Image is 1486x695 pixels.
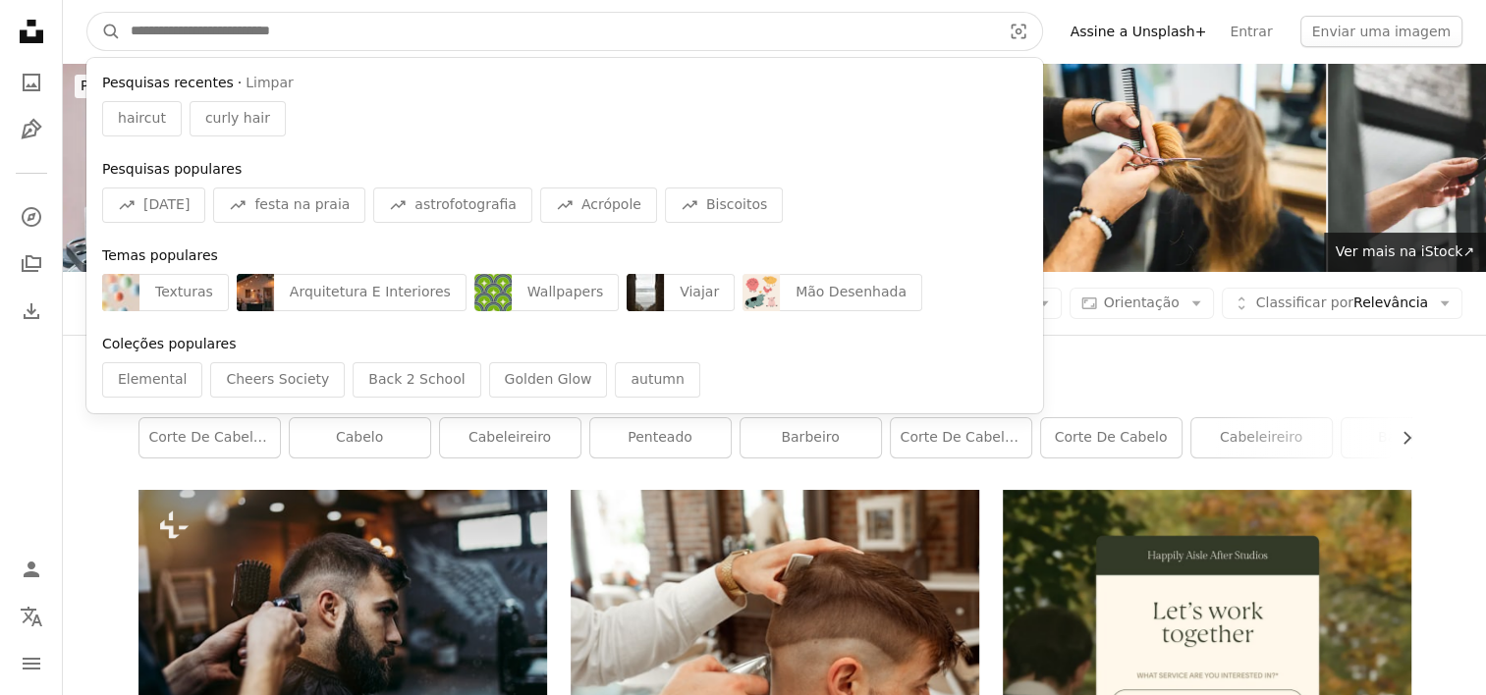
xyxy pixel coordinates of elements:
[139,274,229,311] div: Texturas
[143,195,190,215] span: [DATE]
[1104,294,1180,310] span: Orientação
[1256,294,1353,310] span: Classificar por
[246,74,294,93] button: Limpar
[12,550,51,589] a: Entrar / Cadastrar-se
[489,362,608,398] div: Golden Glow
[414,195,517,215] span: astrofotografia
[139,418,280,457] a: corte de cabelo masculino
[1218,16,1284,47] a: Entrar
[81,78,343,93] span: Pesquise imagens premium na iStock |
[210,362,345,398] div: Cheers Society
[254,195,350,215] span: festa na praia
[440,418,580,457] a: Cabeleireiro
[1300,16,1462,47] button: Enviar uma imagem
[290,418,430,457] a: cabelo
[571,616,979,634] a: homem na camisa social branca cortando o cabelo do homem
[102,74,234,93] span: Pesquisas recentes
[12,197,51,237] a: Explorar
[12,292,51,331] a: Histórico de downloads
[615,362,699,398] div: autumn
[63,63,561,110] a: Pesquise imagens premium na iStock|Desconto de 20% na iStock↗
[274,274,467,311] div: Arquitetura E Interiores
[706,195,767,215] span: Biscoitos
[12,644,51,683] button: Menu
[1012,63,1326,272] img: Mulher jovem bonita que corta o cabelo
[138,616,547,634] a: Homem jovem adulto de boa aparência recebendo um estilo de cabelo e barba e tratamento de curativ...
[891,418,1031,457] a: corte de cabelo mulher
[12,12,51,55] a: Início — Unsplash
[86,12,1043,51] form: Pesquise conteúdo visual em todo o site
[102,74,1027,93] div: ·
[237,274,274,311] img: premium_photo-1686167978316-e075293442bf
[780,274,922,311] div: Mão Desenhada
[627,274,664,311] img: photo-1758648996316-87e3b12f1482
[1191,418,1332,457] a: cabeleireiro
[1070,288,1214,319] button: Orientação
[512,274,619,311] div: Wallpapers
[102,161,242,177] span: Pesquisas populares
[1389,418,1411,457] button: rolar lista para a direita
[1336,243,1474,259] span: Ver mais na iStock ↗
[102,247,218,263] span: Temas populares
[664,274,735,311] div: Viajar
[1324,233,1486,272] a: Ver mais na iStock↗
[353,362,480,398] div: Back 2 School
[205,109,270,129] span: curly hair
[102,336,237,351] span: Coleções populares
[63,63,377,272] img: Cabeleireiro cuidando do cabelo de um cliente
[75,75,549,98] div: Desconto de 20% na iStock ↗
[743,274,780,311] img: premium_vector-1738857557550-07f8ae7b8745
[12,63,51,102] a: Fotos
[102,274,139,311] img: premium_photo-1746420146061-0256c1335fe4
[1059,16,1219,47] a: Assine a Unsplash+
[87,13,121,50] button: Pesquise na Unsplash
[12,110,51,149] a: Ilustrações
[12,244,51,284] a: Coleções
[118,109,166,129] span: haircut
[581,195,641,215] span: Acrópole
[590,418,731,457] a: penteado
[1222,288,1462,319] button: Classificar porRelevância
[1342,418,1482,457] a: barbearia
[102,362,202,398] div: Elemental
[995,13,1042,50] button: Pesquisa visual
[1041,418,1182,457] a: Corte de cabelo
[741,418,881,457] a: barbeiro
[12,597,51,636] button: Idioma
[474,274,512,311] img: premium_vector-1727104187891-9d3ffee9ee70
[1256,294,1428,313] span: Relevância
